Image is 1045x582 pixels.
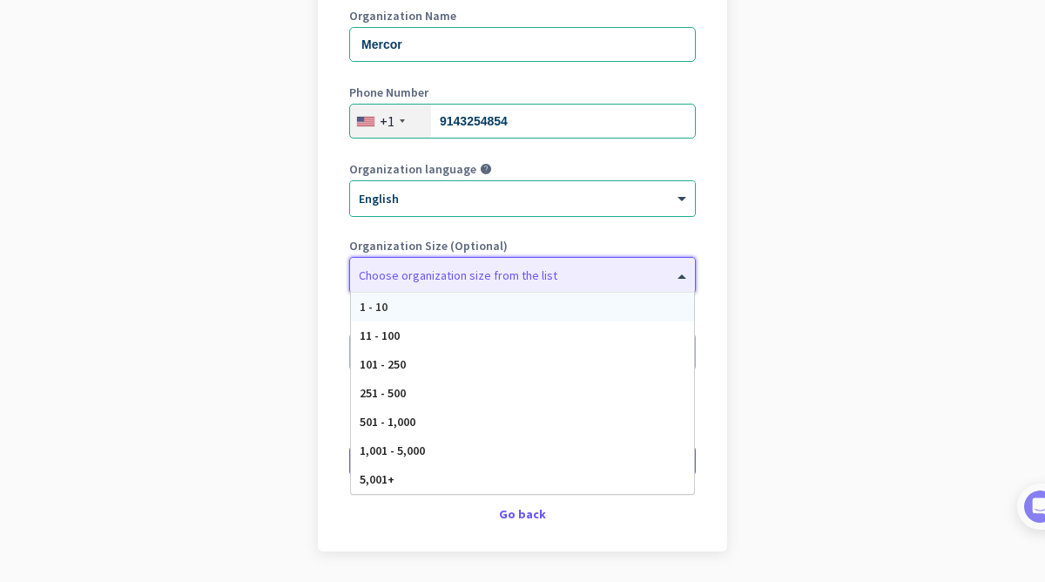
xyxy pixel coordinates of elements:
[360,356,406,372] span: 101 - 250
[349,508,696,520] div: Go back
[349,316,696,328] label: Organization Time Zone
[360,443,425,458] span: 1,001 - 5,000
[360,328,400,343] span: 11 - 100
[349,27,696,62] input: What is the name of your organization?
[351,293,694,494] div: Options List
[349,10,696,22] label: Organization Name
[349,240,696,252] label: Organization Size (Optional)
[360,414,415,430] span: 501 - 1,000
[480,163,492,175] i: help
[380,112,394,130] div: +1
[349,445,696,477] button: Create Organization
[349,104,696,139] input: 201-555-0123
[360,471,394,487] span: 5,001+
[349,86,696,98] label: Phone Number
[360,385,406,401] span: 251 - 500
[349,163,476,175] label: Organization language
[360,299,388,315] span: 1 - 10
